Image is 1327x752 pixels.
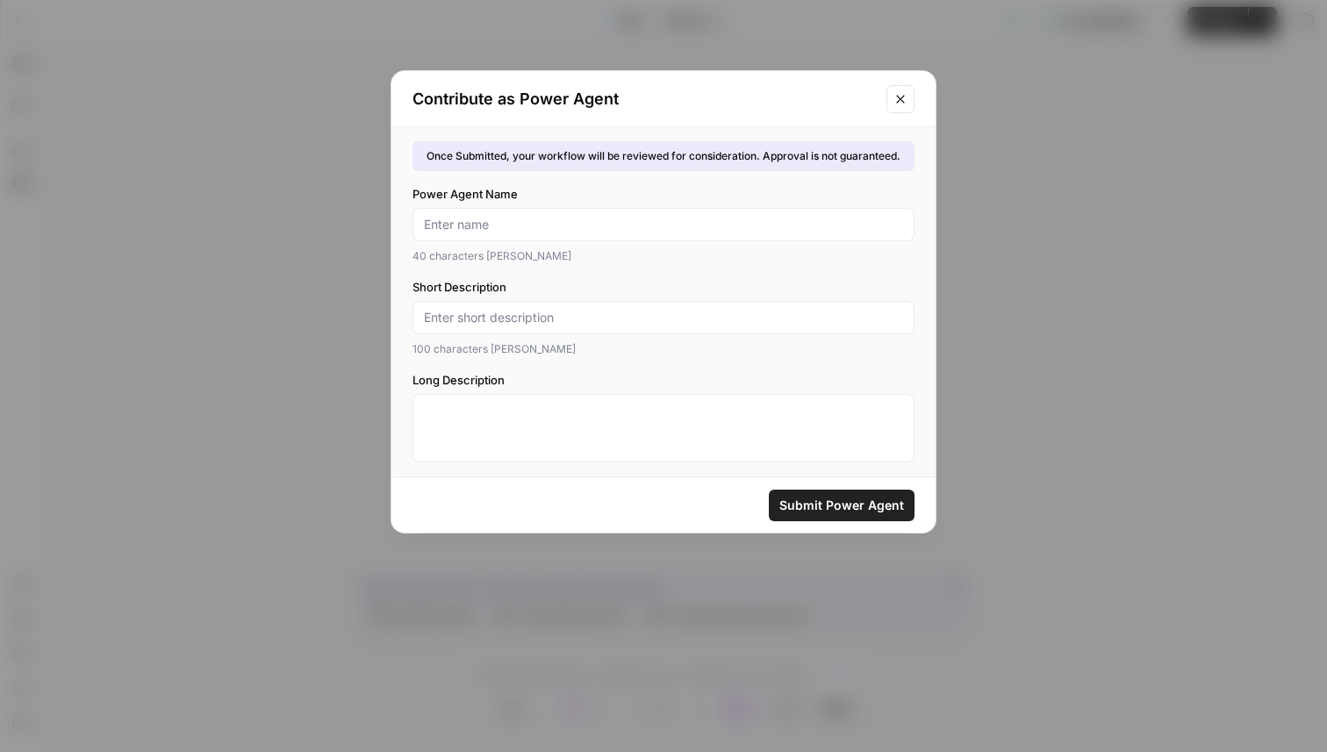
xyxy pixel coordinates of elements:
div: 40 characters [PERSON_NAME] [412,248,915,264]
label: Long Description [412,371,915,389]
label: Short Description [412,278,915,296]
div: Once Submitted, your workflow will be reviewed for consideration. Approval is not guaranteed. [427,148,900,164]
h2: Contribute as Power Agent [412,87,876,111]
input: Enter short description [424,309,903,326]
button: Close modal [886,85,915,113]
label: Power Agent Name [412,185,915,203]
span: Submit Power Agent [779,497,904,514]
button: Submit Power Agent [769,490,915,521]
input: Enter name [424,216,903,233]
div: 100 characters [PERSON_NAME] [412,341,915,357]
